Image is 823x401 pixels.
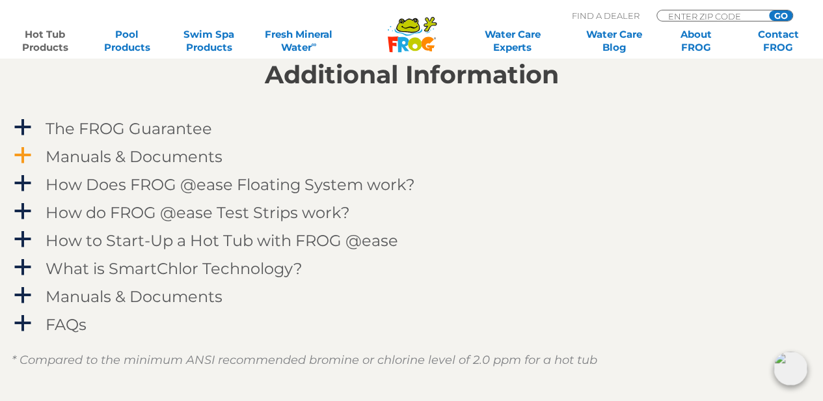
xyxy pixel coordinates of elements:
[312,40,317,49] sup: ∞
[664,28,728,54] a: AboutFROG
[13,146,33,165] span: a
[12,117,812,141] a: a The FROG Guarantee
[46,148,223,165] h4: Manuals & Documents
[13,258,33,277] span: a
[582,28,646,54] a: Water CareBlog
[572,10,640,21] p: Find A Dealer
[769,10,792,21] input: GO
[12,173,812,197] a: a How Does FROG @ease Floating System work?
[46,176,415,193] h4: How Does FROG @ease Floating System work?
[13,230,33,249] span: a
[774,352,807,385] img: openIcon
[12,61,812,89] h2: Additional Information
[46,260,303,277] h4: What is SmartChlor Technology?
[46,204,350,221] h4: How do FROG @ease Test Strips work?
[746,28,810,54] a: ContactFROG
[13,118,33,137] span: a
[259,28,339,54] a: Fresh MineralWater∞
[177,28,241,54] a: Swim SpaProducts
[46,232,398,249] h4: How to Start-Up a Hot Tub with FROG @ease
[12,312,812,337] a: a FAQs
[13,202,33,221] span: a
[12,256,812,281] a: a What is SmartChlor Technology?
[12,145,812,169] a: a Manuals & Documents
[46,120,212,137] h4: The FROG Guarantee
[12,353,597,367] em: * Compared to the minimum ANSI recommended bromine or chlorine level of 2.0 ppm for a hot tub
[13,286,33,305] span: a
[95,28,159,54] a: PoolProducts
[46,316,87,333] h4: FAQs
[12,284,812,309] a: a Manuals & Documents
[46,288,223,305] h4: Manuals & Documents
[13,314,33,333] span: a
[13,174,33,193] span: a
[13,28,77,54] a: Hot TubProducts
[667,10,755,21] input: Zip Code Form
[12,228,812,253] a: a How to Start-Up a Hot Tub with FROG @ease
[12,200,812,225] a: a How do FROG @ease Test Strips work?
[461,28,564,54] a: Water CareExperts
